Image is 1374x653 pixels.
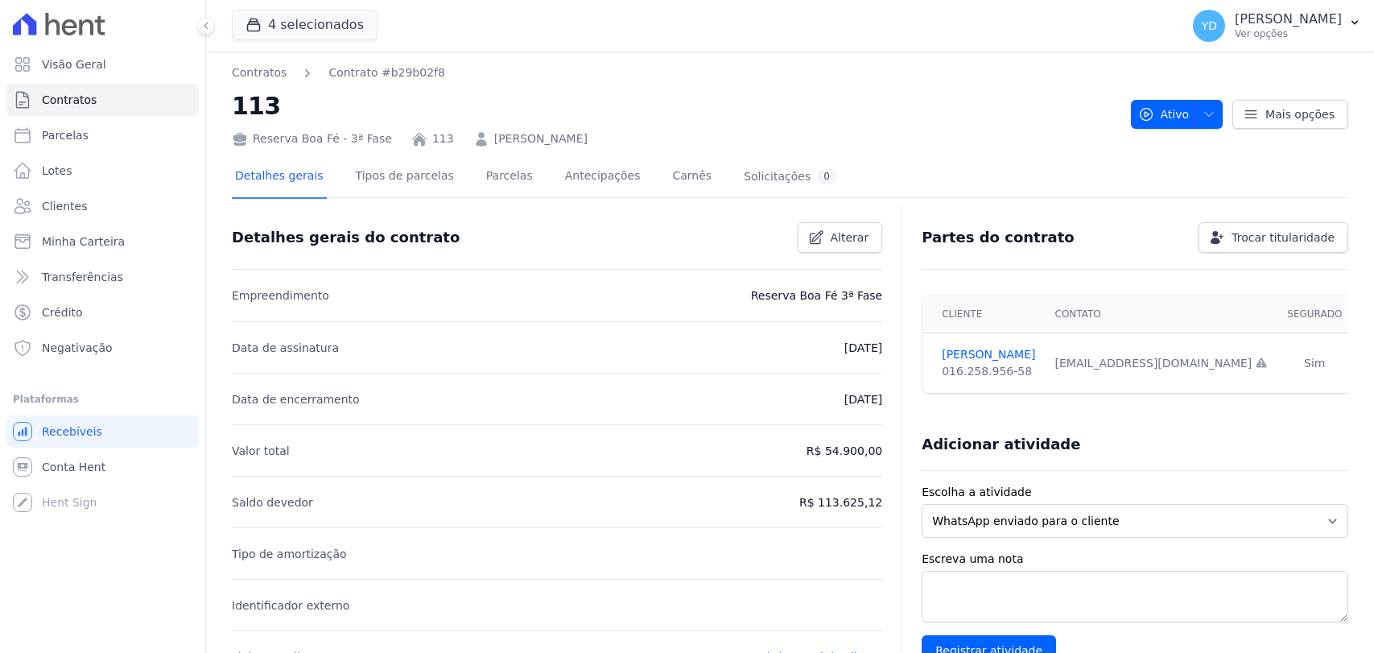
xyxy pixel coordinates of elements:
[744,169,836,184] div: Solicitações
[798,222,883,253] a: Alterar
[232,130,392,147] div: Reserva Boa Fé - 3ª Fase
[1265,106,1335,122] span: Mais opções
[232,338,339,357] p: Data de assinatura
[42,198,87,214] span: Clientes
[6,84,199,116] a: Contratos
[42,56,106,72] span: Visão Geral
[922,228,1075,247] h3: Partes do contrato
[6,119,199,151] a: Parcelas
[922,484,1348,501] label: Escolha a atividade
[1277,333,1351,394] td: Sim
[1131,100,1223,129] button: Ativo
[1235,11,1342,27] p: [PERSON_NAME]
[6,48,199,81] a: Visão Geral
[817,169,836,184] div: 0
[1138,100,1190,129] span: Ativo
[42,269,123,285] span: Transferências
[494,130,588,147] a: [PERSON_NAME]
[942,363,1035,380] div: 016.258.956-58
[232,88,1118,124] h2: 113
[1055,355,1269,372] div: [EMAIL_ADDRESS][DOMAIN_NAME]
[232,493,313,512] p: Saldo devedor
[751,286,882,305] p: Reserva Boa Fé 3ª Fase
[42,92,97,108] span: Contratos
[432,130,454,147] a: 113
[741,156,840,199] a: Solicitações0
[1235,27,1342,40] p: Ver opções
[232,596,349,615] p: Identificador externo
[483,156,536,199] a: Parcelas
[42,340,113,356] span: Negativação
[232,64,1118,81] nav: Breadcrumb
[799,493,882,512] p: R$ 113.625,12
[42,459,105,475] span: Conta Hent
[942,346,1035,363] a: [PERSON_NAME]
[6,261,199,293] a: Transferências
[669,156,715,199] a: Carnês
[1277,296,1351,333] th: Segurado
[42,304,83,320] span: Crédito
[1232,229,1335,246] span: Trocar titularidade
[232,64,287,81] a: Contratos
[232,390,360,409] p: Data de encerramento
[232,544,347,564] p: Tipo de amortização
[42,424,102,440] span: Recebíveis
[807,441,882,461] p: R$ 54.900,00
[844,390,882,409] p: [DATE]
[232,64,445,81] nav: Breadcrumb
[1232,100,1348,129] a: Mais opções
[232,10,378,40] button: 4 selecionados
[232,228,460,247] h3: Detalhes gerais do contrato
[922,435,1080,454] h3: Adicionar atividade
[6,190,199,222] a: Clientes
[232,156,327,199] a: Detalhes gerais
[42,234,125,250] span: Minha Carteira
[328,64,445,81] a: Contrato #b29b02f8
[13,390,192,409] div: Plataformas
[6,332,199,364] a: Negativação
[232,441,290,461] p: Valor total
[42,163,72,179] span: Lotes
[6,451,199,483] a: Conta Hent
[42,127,89,143] span: Parcelas
[844,338,882,357] p: [DATE]
[6,155,199,187] a: Lotes
[6,415,199,448] a: Recebíveis
[232,286,329,305] p: Empreendimento
[562,156,644,199] a: Antecipações
[1201,20,1216,31] span: YD
[922,296,1045,333] th: Cliente
[1180,3,1374,48] button: YD [PERSON_NAME] Ver opções
[1046,296,1278,333] th: Contato
[831,229,869,246] span: Alterar
[353,156,457,199] a: Tipos de parcelas
[6,296,199,329] a: Crédito
[1199,222,1348,253] a: Trocar titularidade
[6,225,199,258] a: Minha Carteira
[922,551,1348,568] label: Escreva uma nota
